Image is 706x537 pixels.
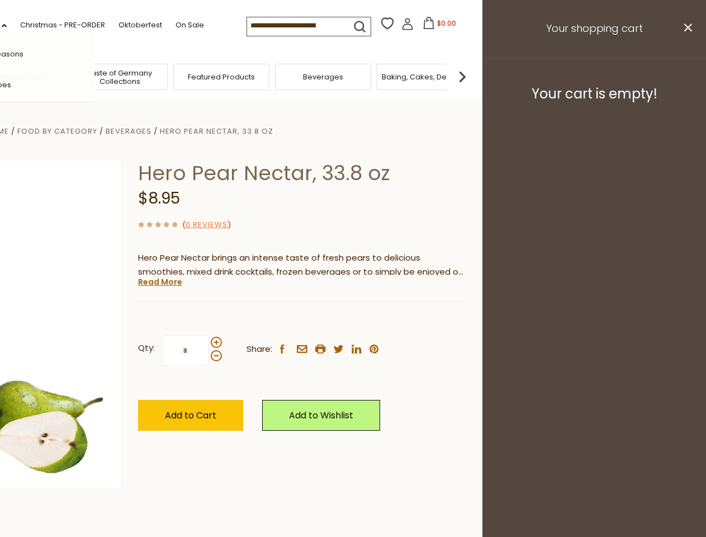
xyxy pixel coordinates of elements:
[188,73,255,81] a: Featured Products
[138,400,243,431] button: Add to Cart
[138,341,155,355] strong: Qty:
[163,335,209,366] input: Qty:
[160,126,273,136] a: Hero Pear Nectar, 33.8 oz
[75,69,164,86] a: Taste of Germany Collections
[165,409,216,422] span: Add to Cart
[138,161,465,186] h1: Hero Pear Nectar, 33.8 oz
[17,126,97,136] a: Food By Category
[451,65,473,88] img: next arrow
[496,86,692,102] h3: Your cart is empty!
[119,19,162,31] a: Oktoberfest
[138,276,182,288] a: Read More
[416,17,463,34] button: $0.00
[186,219,228,231] a: 0 Reviews
[138,251,465,279] p: Hero Pear Nectar brings an intense taste of fresh pears to delicious smoothies, mixed drink cockt...
[176,19,204,31] a: On Sale
[182,219,231,230] span: ( )
[106,126,151,136] a: Beverages
[20,19,105,31] a: Christmas - PRE-ORDER
[437,18,456,28] span: $0.00
[382,73,468,81] a: Baking, Cakes, Desserts
[262,400,380,431] a: Add to Wishlist
[138,187,180,209] span: $8.95
[247,342,272,356] span: Share:
[303,73,343,81] a: Beverages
